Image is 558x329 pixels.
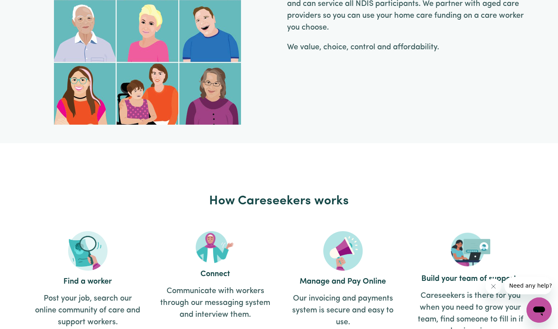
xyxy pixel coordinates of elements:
iframe: Close message [486,279,501,294]
img: Connect [196,231,235,263]
p: Our invoicing and payments system is secure and easy to use. [288,293,398,328]
p: We value, choice, control and affordability. [287,41,534,53]
h2: Connect [160,269,271,279]
h2: How Careseekers works [24,194,534,209]
iframe: Button to launch messaging window [526,297,552,323]
span: Need any help? [5,6,48,12]
h2: Find a worker [33,277,143,286]
img: Search [68,231,108,271]
p: Post your job, search our online community of care and support workers. [33,293,143,328]
iframe: Message from company [504,277,552,294]
h2: Build your team of supports [415,274,526,284]
p: Communicate with workers through our messaging system and interview them. [160,285,271,321]
h2: Manage and Pay Online [288,277,398,286]
img: Build your supports [451,231,490,268]
img: Manage and Pay Online [323,231,363,271]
